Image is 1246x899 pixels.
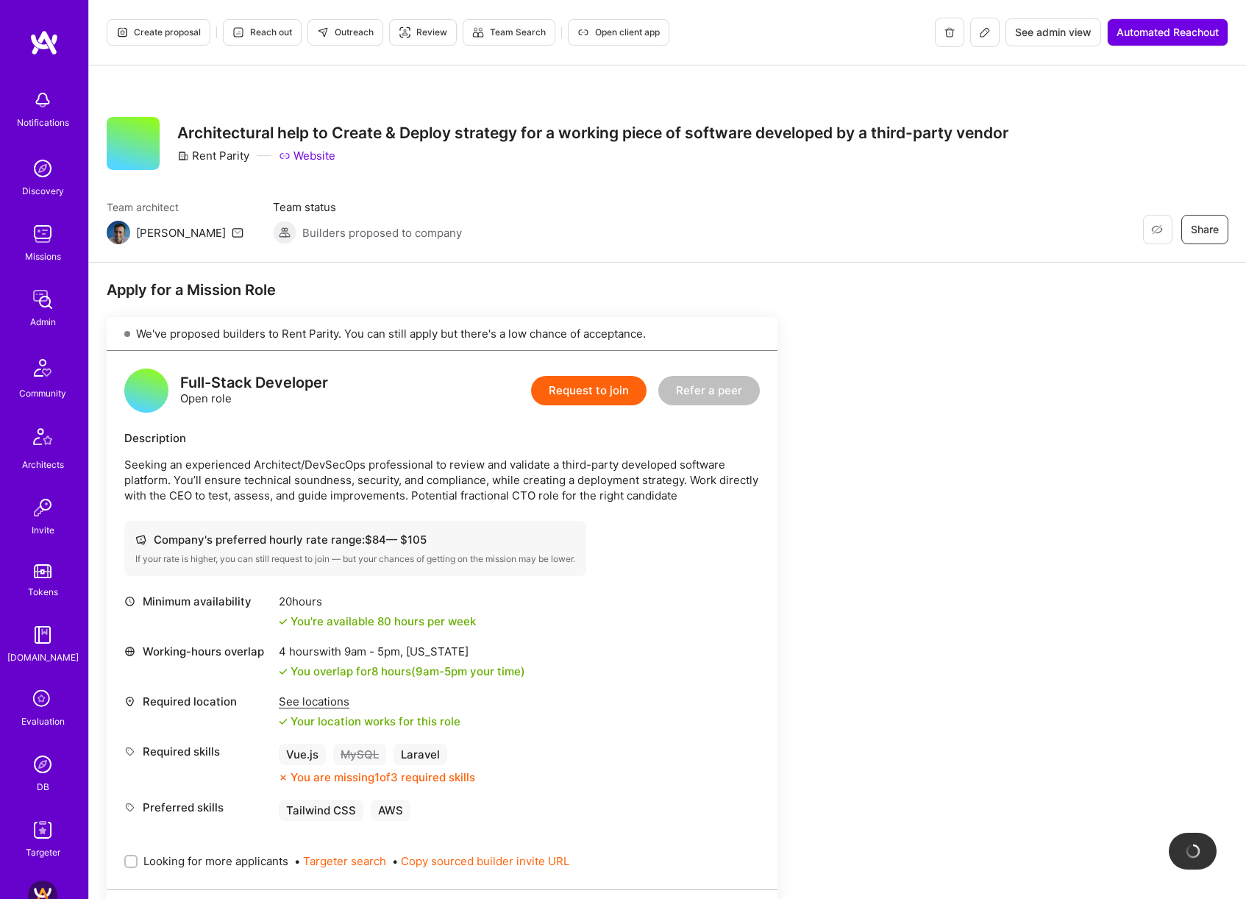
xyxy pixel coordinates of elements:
div: [PERSON_NAME] [136,225,226,241]
div: Apply for a Mission Role [107,280,777,299]
button: Refer a peer [658,376,760,405]
button: Request to join [531,376,647,405]
img: Invite [28,493,57,522]
img: teamwork [28,219,57,249]
span: • [392,853,569,869]
button: Open client app [568,19,669,46]
div: Laravel [394,744,447,765]
img: Skill Targeter [28,815,57,845]
span: Looking for more applicants [143,853,288,869]
i: icon Targeter [399,26,410,38]
span: Create proposal [116,26,201,39]
div: Required location [124,694,271,709]
div: Architects [22,457,64,472]
div: Minimum availability [124,594,271,609]
i: icon World [124,646,135,657]
img: guide book [28,620,57,650]
div: Discovery [22,183,64,199]
button: Reach out [223,19,302,46]
i: icon Clock [124,596,135,607]
span: Team status [273,199,462,215]
div: You are missing 1 of 3 required skills [291,770,475,785]
button: Targeter search [303,853,386,869]
span: Automated Reachout [1117,25,1219,40]
img: admin teamwork [28,285,57,314]
img: Admin Search [28,750,57,779]
button: Copy sourced builder invite URL [401,853,569,869]
div: See locations [279,694,460,709]
span: Builders proposed to company [302,225,462,241]
button: Automated Reachout [1107,18,1228,46]
p: Seeking an experienced Architect/DevSecOps professional to review and validate a third-party deve... [124,457,760,503]
div: [DOMAIN_NAME] [7,650,79,665]
span: See admin view [1015,25,1092,40]
div: Admin [30,314,56,330]
div: Invite [32,522,54,538]
div: Full-Stack Developer [180,375,328,391]
button: Share [1181,215,1228,244]
div: Company's preferred hourly rate range: $ 84 — $ 105 [135,532,575,547]
div: Working-hours overlap [124,644,271,659]
div: Notifications [17,115,69,130]
span: Open client app [577,26,660,39]
div: Community [19,385,66,401]
i: icon Check [279,617,288,626]
div: Targeter [26,845,60,860]
img: tokens [34,564,51,578]
div: Required skills [124,744,271,759]
div: Your location works for this role [279,714,460,729]
div: We've proposed builders to Rent Parity. You can still apply but there's a low chance of acceptance. [107,317,777,351]
img: Architects [25,422,60,457]
i: icon Check [279,717,288,726]
button: Review [389,19,457,46]
div: MySQL [333,744,386,765]
img: Team Architect [107,221,130,244]
div: AWS [371,800,410,821]
span: Review [399,26,447,39]
div: Rent Parity [177,148,249,163]
div: 4 hours with [US_STATE] [279,644,525,659]
span: 9am - 5pm [416,664,467,678]
div: You're available 80 hours per week [279,614,476,629]
button: Team Search [463,19,555,46]
div: Open role [180,375,328,406]
div: Tokens [28,584,58,600]
button: Outreach [307,19,383,46]
div: 20 hours [279,594,476,609]
div: DB [37,779,49,795]
span: Team Search [472,26,546,39]
div: Tailwind CSS [279,800,363,821]
a: Website [279,148,335,163]
i: icon Tag [124,746,135,757]
div: Description [124,430,760,446]
span: • [294,853,386,869]
i: icon Location [124,696,135,707]
button: Create proposal [107,19,210,46]
i: icon Proposal [116,26,128,38]
img: Builders proposed to company [273,221,296,244]
div: Preferred skills [124,800,271,815]
i: icon CloseOrange [279,773,288,782]
i: icon Check [279,667,288,676]
div: If your rate is higher, you can still request to join — but your chances of getting on the missio... [135,553,575,565]
div: Evaluation [21,714,65,729]
i: icon SelectionTeam [29,686,57,714]
i: icon EyeClosed [1151,224,1163,235]
span: Outreach [317,26,374,39]
div: You overlap for 8 hours ( your time) [291,664,525,679]
span: Reach out [232,26,292,39]
i: icon Tag [124,802,135,813]
span: Share [1191,222,1219,237]
img: bell [28,85,57,115]
span: Team architect [107,199,243,215]
img: loading [1185,843,1201,859]
div: Missions [25,249,61,264]
h3: Architectural help to Create & Deploy strategy for a working piece of software developed by a thi... [177,124,1008,142]
img: discovery [28,154,57,183]
span: 9am - 5pm , [341,644,406,658]
i: icon Cash [135,534,146,545]
img: logo [29,29,59,56]
img: Community [25,350,60,385]
i: icon CompanyGray [177,150,189,162]
i: icon Mail [232,227,243,238]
